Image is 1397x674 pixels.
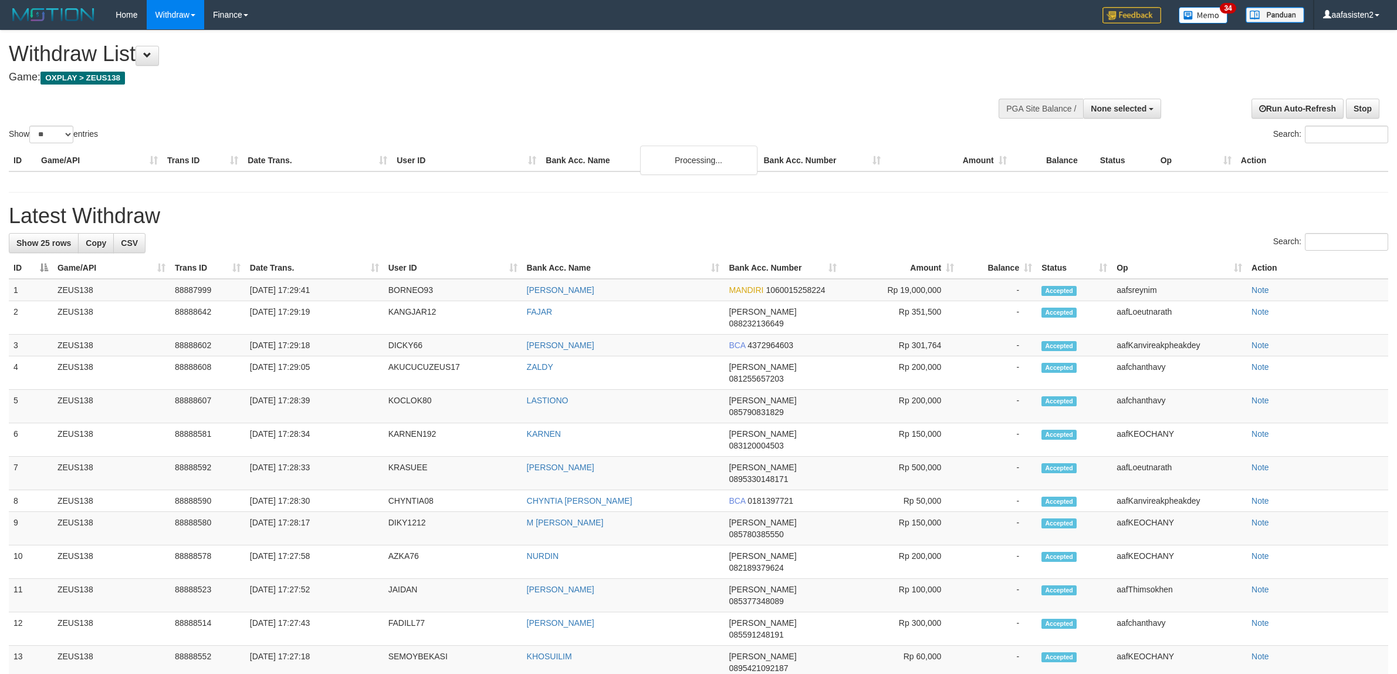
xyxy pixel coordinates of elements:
span: Copy 4372964603 to clipboard [747,341,793,350]
a: [PERSON_NAME] [527,463,594,472]
td: 88888642 [170,301,245,335]
span: [PERSON_NAME] [729,518,796,527]
td: [DATE] 17:28:34 [245,423,384,457]
td: 7 [9,457,53,490]
a: [PERSON_NAME] [527,618,594,628]
th: Action [1236,150,1388,171]
td: - [959,335,1037,356]
th: Trans ID: activate to sort column ascending [170,257,245,279]
span: Copy 082189379624 to clipboard [729,563,783,572]
a: Note [1251,307,1269,316]
td: 88888607 [170,390,245,423]
td: 88888514 [170,612,245,646]
a: LASTIONO [527,396,569,405]
a: M [PERSON_NAME] [527,518,604,527]
span: Copy 085780385550 to clipboard [729,530,783,539]
td: aafchanthavy [1112,612,1247,646]
td: ZEUS138 [53,279,170,301]
h4: Game: [9,72,919,83]
span: [PERSON_NAME] [729,551,796,561]
span: Copy 0895421092187 to clipboard [729,663,788,673]
td: 6 [9,423,53,457]
span: Copy 085377348089 to clipboard [729,597,783,606]
th: Bank Acc. Name: activate to sort column ascending [522,257,725,279]
td: 88888592 [170,457,245,490]
td: 88888580 [170,512,245,545]
th: Action [1247,257,1388,279]
th: User ID: activate to sort column ascending [384,257,522,279]
td: ZEUS138 [53,423,170,457]
span: [PERSON_NAME] [729,652,796,661]
th: Op [1156,150,1236,171]
th: Date Trans.: activate to sort column ascending [245,257,384,279]
span: Copy 081255657203 to clipboard [729,374,783,383]
span: Copy 1060015258224 to clipboard [766,285,825,295]
td: ZEUS138 [53,301,170,335]
span: BCA [729,341,745,350]
td: [DATE] 17:27:43 [245,612,384,646]
a: Note [1251,463,1269,472]
td: Rp 200,000 [841,545,959,579]
th: Amount: activate to sort column ascending [841,257,959,279]
h1: Withdraw List [9,42,919,66]
td: aafKEOCHANY [1112,512,1247,545]
label: Show entries [9,126,98,143]
a: NURDIN [527,551,559,561]
th: Game/API: activate to sort column ascending [53,257,170,279]
td: aafKanvireakpheakdey [1112,335,1247,356]
th: Balance [1012,150,1095,171]
span: [PERSON_NAME] [729,618,796,628]
span: Copy 0895330148171 to clipboard [729,474,788,484]
td: Rp 100,000 [841,579,959,612]
td: Rp 351,500 [841,301,959,335]
th: Bank Acc. Number: activate to sort column ascending [724,257,841,279]
td: - [959,390,1037,423]
td: aafchanthavy [1112,356,1247,390]
a: Note [1251,362,1269,372]
img: panduan.png [1246,7,1304,23]
td: 10 [9,545,53,579]
td: ZEUS138 [53,356,170,390]
td: aafchanthavy [1112,390,1247,423]
td: - [959,512,1037,545]
span: [PERSON_NAME] [729,307,796,316]
td: aafKanvireakpheakdey [1112,490,1247,512]
h1: Latest Withdraw [9,204,1388,228]
td: [DATE] 17:27:52 [245,579,384,612]
td: - [959,423,1037,457]
span: OXPLAY > ZEUS138 [40,72,125,85]
th: Date Trans. [243,150,392,171]
td: aafLoeutnarath [1112,301,1247,335]
th: Bank Acc. Name [541,150,759,171]
td: Rp 150,000 [841,423,959,457]
td: KRASUEE [384,457,522,490]
span: Copy 085591248191 to clipboard [729,630,783,639]
span: Accepted [1041,341,1077,351]
span: MANDIRI [729,285,763,295]
span: Accepted [1041,363,1077,373]
a: CHYNTIA [PERSON_NAME] [527,496,632,505]
a: Note [1251,341,1269,350]
td: - [959,356,1037,390]
td: ZEUS138 [53,579,170,612]
td: - [959,579,1037,612]
span: Accepted [1041,286,1077,296]
td: AKUCUCUZEUS17 [384,356,522,390]
span: Copy 0181397721 to clipboard [747,496,793,505]
td: aafKEOCHANY [1112,545,1247,579]
th: Bank Acc. Number [759,150,885,171]
span: [PERSON_NAME] [729,396,796,405]
a: Note [1251,496,1269,505]
a: Show 25 rows [9,233,79,253]
a: KHOSUILIM [527,652,572,661]
td: Rp 301,764 [841,335,959,356]
label: Search: [1273,126,1388,143]
td: [DATE] 17:27:58 [245,545,384,579]
td: [DATE] 17:28:17 [245,512,384,545]
a: [PERSON_NAME] [527,285,594,295]
td: [DATE] 17:29:05 [245,356,384,390]
td: 1 [9,279,53,301]
td: 9 [9,512,53,545]
a: Note [1251,652,1269,661]
span: [PERSON_NAME] [729,429,796,439]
